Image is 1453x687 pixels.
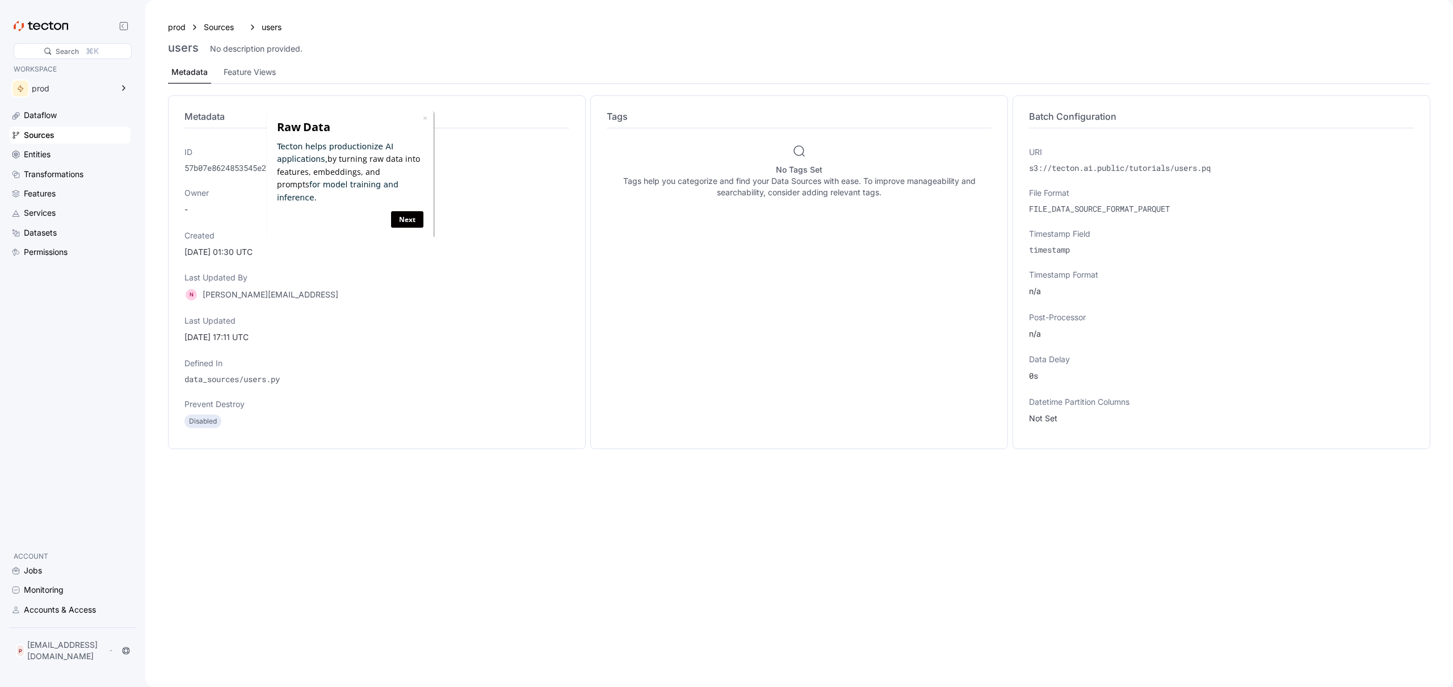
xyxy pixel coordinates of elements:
a: Features [9,185,131,202]
div: Accounts & Access [24,604,96,616]
span: Tecton helps productionize AI applications, [12,31,128,52]
h4: Metadata [184,110,569,123]
a: Transformations [9,166,131,183]
div: Metadata [171,66,208,78]
div: Dataflow [24,109,57,122]
a: Accounts & Access [9,601,131,618]
p: Tags help you categorize and find your Data Sources with ease. To improve manageability and searc... [611,175,987,198]
div: Sources [24,129,54,141]
div: Monitoring [24,584,64,596]
div: prod [32,85,112,93]
div: Search [56,46,79,57]
a: Jobs [9,562,131,579]
a: prod [168,21,186,33]
h3: users [168,41,199,55]
a: × [158,1,162,12]
a: Permissions [9,244,131,261]
a: Sources [9,127,131,144]
a: Entities [9,146,131,163]
a: Sources [204,21,243,33]
div: P [16,644,25,657]
div: Transformations [24,168,83,181]
div: Search⌘K [14,43,132,59]
div: Entities [24,148,51,161]
div: ⌘K [86,45,99,57]
p: by turning raw data into features, embeddings, and prompts [12,29,158,93]
a: users [262,21,301,33]
span: for model training and inference. [12,69,133,90]
div: Datasets [24,227,57,239]
h4: Batch Configuration [1029,110,1414,123]
h4: Tags [607,110,992,123]
a: Services [9,204,131,221]
a: Dataflow [9,107,131,124]
h5: No Tags Set [611,164,987,175]
div: Services [24,207,56,219]
div: Jobs [24,564,42,577]
div: Close tooltip [158,1,162,13]
h3: Raw Data [12,9,158,23]
a: Datasets [9,224,131,241]
div: No description provided. [210,43,303,55]
div: Features [24,187,56,200]
a: Next [126,100,158,116]
p: [EMAIL_ADDRESS][DOMAIN_NAME] [27,639,106,662]
p: WORKSPACE [14,64,126,75]
a: Monitoring [9,581,131,598]
div: Feature Views [224,66,276,78]
div: Permissions [24,246,68,258]
p: ACCOUNT [14,551,126,562]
